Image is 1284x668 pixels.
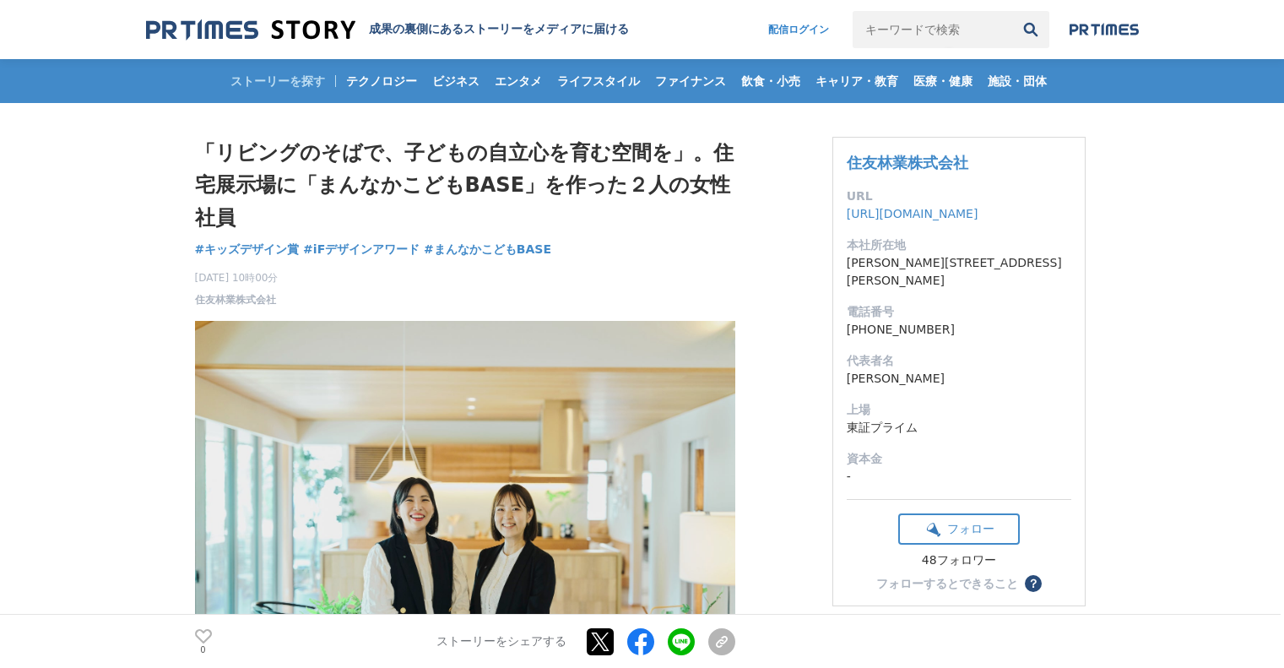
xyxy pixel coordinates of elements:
[146,19,629,41] a: 成果の裏側にあるストーリーをメディアに届ける 成果の裏側にあるストーリーをメディアに届ける
[339,73,424,89] span: テクノロジー
[853,11,1012,48] input: キーワードで検索
[195,137,735,234] h1: 「リビングのそばで、子どもの自立心を育む空間を」。住宅展示場に「まんなかこどもBASE」を作った２人の女性社員
[847,154,968,171] a: 住友林業株式会社
[488,59,549,103] a: エンタメ
[195,270,279,285] span: [DATE] 10時00分
[809,73,905,89] span: キャリア・教育
[195,241,300,258] a: #キッズデザイン賞
[369,22,629,37] h2: 成果の裏側にあるストーリーをメディアに届ける
[847,352,1071,370] dt: 代表者名
[436,634,566,649] p: ストーリーをシェアする
[1025,575,1042,592] button: ？
[303,242,420,257] span: #iFデザインアワード
[847,303,1071,321] dt: 電話番号
[339,59,424,103] a: テクノロジー
[981,59,1054,103] a: 施設・団体
[898,513,1020,545] button: フォロー
[146,19,355,41] img: 成果の裏側にあるストーリーをメディアに届ける
[425,59,486,103] a: ビジネス
[488,73,549,89] span: エンタメ
[648,59,733,103] a: ファイナンス
[847,236,1071,254] dt: 本社所在地
[847,187,1071,205] dt: URL
[981,73,1054,89] span: 施設・団体
[907,59,979,103] a: 医療・健康
[907,73,979,89] span: 医療・健康
[648,73,733,89] span: ファイナンス
[809,59,905,103] a: キャリア・教育
[195,292,276,307] a: 住友林業株式会社
[876,578,1018,589] div: フォローするとできること
[847,254,1071,290] dd: [PERSON_NAME][STREET_ADDRESS][PERSON_NAME]
[847,321,1071,339] dd: [PHONE_NUMBER]
[751,11,846,48] a: 配信ログイン
[847,468,1071,486] dd: -
[847,419,1071,437] dd: 東証プライム
[1070,23,1139,36] img: prtimes
[847,450,1071,468] dt: 資本金
[550,73,647,89] span: ライフスタイル
[550,59,647,103] a: ライフスタイル
[424,242,551,257] span: #まんなかこどもBASE
[195,242,300,257] span: #キッズデザイン賞
[1027,578,1039,589] span: ？
[734,59,807,103] a: 飲食・小売
[847,207,978,220] a: [URL][DOMAIN_NAME]
[734,73,807,89] span: 飲食・小売
[424,241,551,258] a: #まんなかこどもBASE
[303,241,420,258] a: #iFデザインアワード
[425,73,486,89] span: ビジネス
[847,401,1071,419] dt: 上場
[1012,11,1049,48] button: 検索
[847,370,1071,388] dd: [PERSON_NAME]
[898,553,1020,568] div: 48フォロワー
[195,645,212,654] p: 0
